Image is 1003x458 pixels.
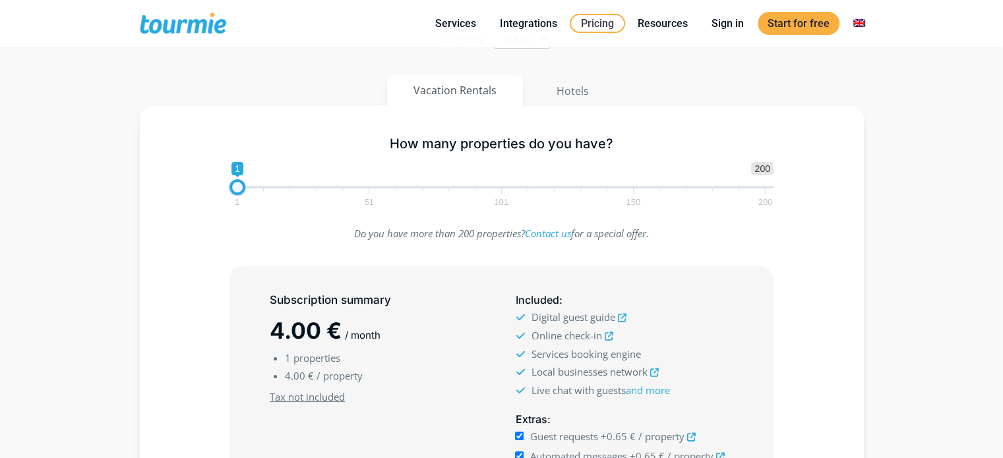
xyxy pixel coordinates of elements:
span: 51 [363,199,376,205]
h5: : [515,411,733,428]
a: Contact us [525,227,571,240]
span: Digital guest guide [531,310,615,324]
a: Integrations [490,15,567,32]
span: 1 [285,351,291,364]
a: Resources [628,15,698,32]
span: 1 [231,162,243,175]
u: Tax not included [270,390,345,403]
span: Included [515,293,559,306]
span: Online check-in [531,329,601,342]
span: Services booking engine [531,347,640,360]
span: 150 [624,199,642,205]
p: Do you have more than 200 properties? for a special offer. [229,225,774,243]
span: Live chat with guests [531,384,669,397]
a: Sign in [702,15,754,32]
span: +0.65 € [601,430,636,443]
button: Vacation Rentals [387,75,523,106]
span: 4.00 € [285,369,314,382]
button: Hotels [530,75,616,107]
span: / property [317,369,363,382]
span: 1 [233,199,241,205]
span: / property [638,430,684,443]
span: 101 [492,199,510,205]
h5: Subscription summary [270,292,487,308]
span: 4.00 € [270,317,342,344]
a: Services [425,15,486,32]
span: properties [293,351,340,364]
a: and more [625,384,669,397]
span: Extras [515,413,547,426]
span: Local businesses network [531,365,647,378]
span: / month [345,329,380,341]
h5: : [515,292,733,308]
span: 200 [756,199,775,205]
a: Pricing [570,14,625,33]
span: 200 [751,162,773,175]
h5: How many properties do you have? [229,136,774,152]
span: Guest requests [530,430,598,443]
a: Start for free [758,12,839,35]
